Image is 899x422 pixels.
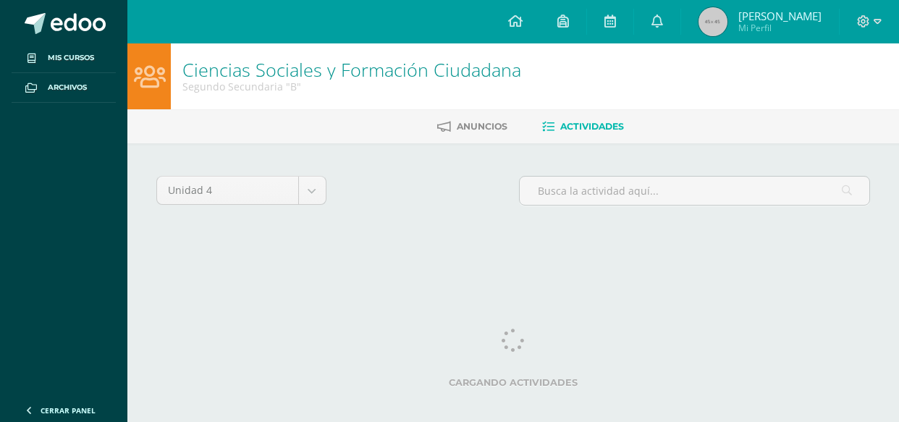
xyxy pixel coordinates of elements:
[156,377,870,388] label: Cargando actividades
[41,405,96,415] span: Cerrar panel
[12,43,116,73] a: Mis cursos
[560,121,624,132] span: Actividades
[182,57,521,82] a: Ciencias Sociales y Formación Ciudadana
[182,80,521,93] div: Segundo Secundaria 'B'
[738,9,822,23] span: [PERSON_NAME]
[520,177,869,205] input: Busca la actividad aquí...
[12,73,116,103] a: Archivos
[738,22,822,34] span: Mi Perfil
[542,115,624,138] a: Actividades
[48,82,87,93] span: Archivos
[48,52,94,64] span: Mis cursos
[157,177,326,204] a: Unidad 4
[168,177,287,204] span: Unidad 4
[457,121,507,132] span: Anuncios
[182,59,521,80] h1: Ciencias Sociales y Formación Ciudadana
[698,7,727,36] img: 45x45
[437,115,507,138] a: Anuncios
